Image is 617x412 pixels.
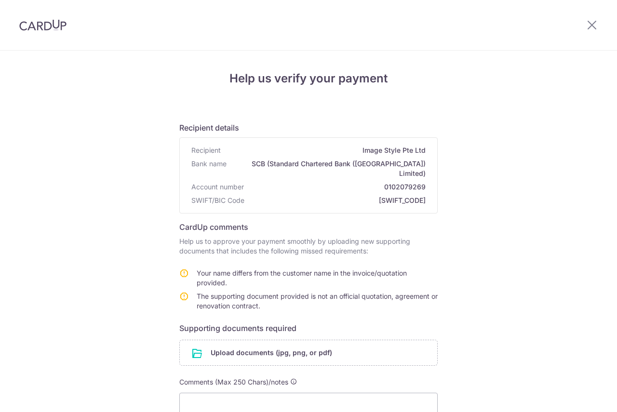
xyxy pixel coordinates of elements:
[197,269,407,287] span: Your name differs from the customer name in the invoice/quotation provided.
[179,221,438,233] h6: CardUp comments
[197,292,438,310] span: The supporting document provided is not an official quotation, agreement or renovation contract.
[19,19,67,31] img: CardUp
[225,146,426,155] span: Image Style Pte Ltd
[230,159,426,178] span: SCB (Standard Chartered Bank ([GEOGRAPHIC_DATA]) Limited)
[248,182,426,192] span: 0102079269
[191,196,244,205] span: SWIFT/BIC Code
[191,159,227,178] span: Bank name
[179,237,438,256] p: Help us to approve your payment smoothly by uploading new supporting documents that includes the ...
[179,70,438,87] h4: Help us verify your payment
[179,322,438,334] h6: Supporting documents required
[179,340,438,366] div: Upload documents (jpg, png, or pdf)
[191,146,221,155] span: Recipient
[191,182,244,192] span: Account number
[179,378,288,386] span: Comments (Max 250 Chars)/notes
[248,196,426,205] span: [SWIFT_CODE]
[179,122,438,133] h6: Recipient details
